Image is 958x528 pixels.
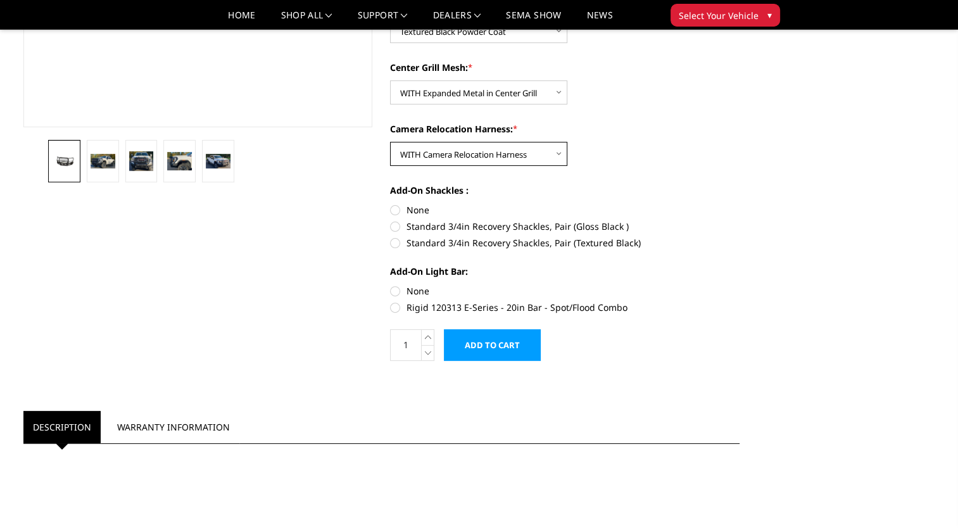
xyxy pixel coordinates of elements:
img: 2024-2026 GMC 2500-3500 - FT Series - Extreme Front Bumper [129,151,154,170]
a: Dealers [433,11,481,29]
a: News [586,11,612,29]
img: 2024-2026 GMC 2500-3500 - FT Series - Extreme Front Bumper [206,154,230,168]
a: Support [358,11,408,29]
span: Select Your Vehicle [679,9,759,22]
a: SEMA Show [506,11,561,29]
label: Rigid 120313 E-Series - 20in Bar - Spot/Flood Combo [390,301,740,314]
button: Select Your Vehicle [671,4,780,27]
a: shop all [281,11,332,29]
span: ▾ [767,8,772,22]
input: Add to Cart [444,329,541,361]
label: Camera Relocation Harness: [390,122,740,135]
label: Standard 3/4in Recovery Shackles, Pair (Gloss Black ) [390,220,740,233]
label: None [390,284,740,298]
label: Standard 3/4in Recovery Shackles, Pair (Textured Black) [390,236,740,249]
img: 2024-2026 GMC 2500-3500 - FT Series - Extreme Front Bumper [91,154,115,168]
img: 2024-2026 GMC 2500-3500 - FT Series - Extreme Front Bumper [167,152,192,170]
a: Home [228,11,255,29]
label: Center Grill Mesh: [390,61,740,74]
label: None [390,203,740,217]
label: Add-On Shackles : [390,184,740,197]
a: Description [23,411,101,443]
a: Warranty Information [108,411,239,443]
img: 2024-2026 GMC 2500-3500 - FT Series - Extreme Front Bumper [52,155,77,167]
label: Add-On Light Bar: [390,265,740,278]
